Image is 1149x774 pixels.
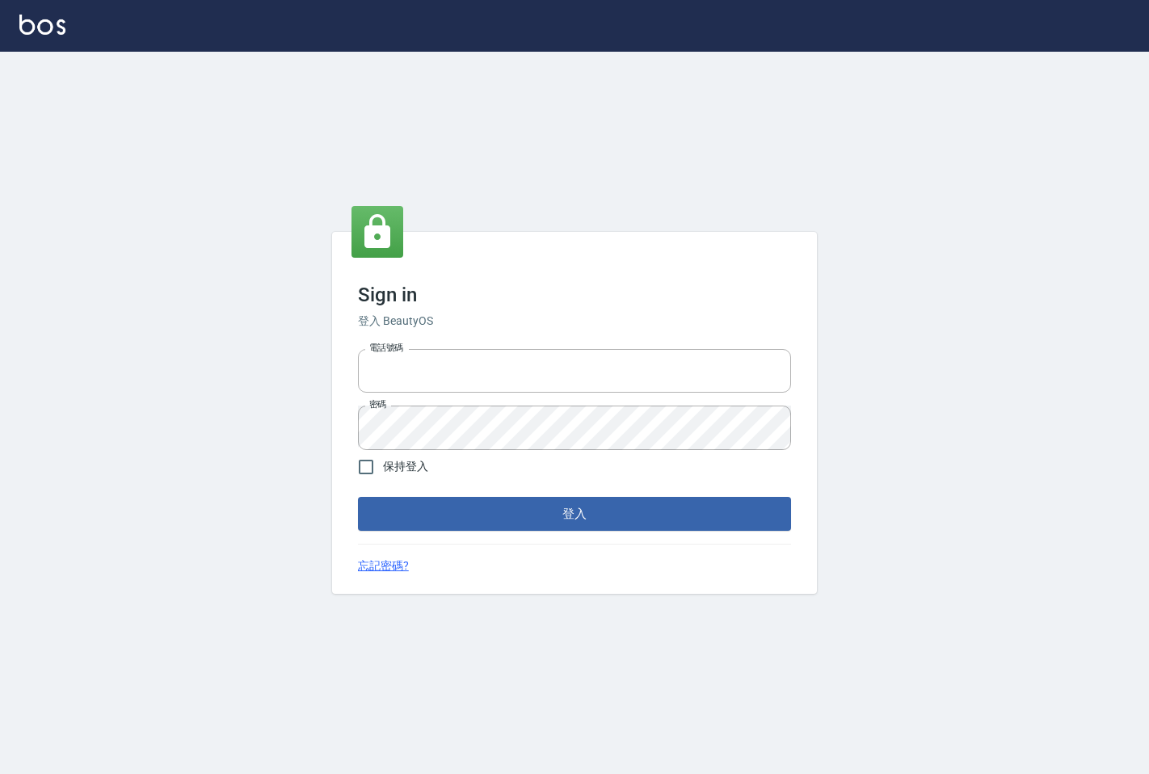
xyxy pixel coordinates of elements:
span: 保持登入 [383,458,428,475]
a: 忘記密碼? [358,557,409,574]
label: 密碼 [369,398,386,410]
h6: 登入 BeautyOS [358,313,791,330]
img: Logo [19,15,65,35]
button: 登入 [358,497,791,531]
label: 電話號碼 [369,342,403,354]
h3: Sign in [358,284,791,306]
